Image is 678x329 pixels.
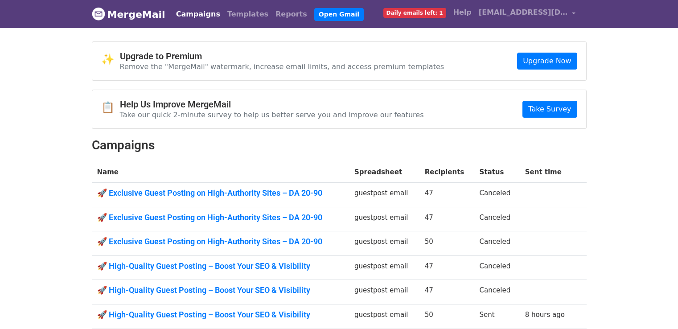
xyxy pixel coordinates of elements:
td: guestpost email [349,255,419,280]
td: 47 [419,255,474,280]
td: 47 [419,183,474,207]
a: Campaigns [173,5,224,23]
a: Daily emails left: 1 [380,4,450,21]
td: 47 [419,207,474,231]
a: 🚀 Exclusive Guest Posting on High-Authority Sites – DA 20-90 [97,213,344,222]
td: Canceled [474,183,520,207]
h2: Campaigns [92,138,587,153]
h4: Help Us Improve MergeMail [120,99,424,110]
td: guestpost email [349,304,419,329]
a: Upgrade Now [517,53,577,70]
p: Remove the "MergeMail" watermark, increase email limits, and access premium templates [120,62,444,71]
td: Canceled [474,231,520,256]
td: 50 [419,231,474,256]
a: 🚀 High-Quality Guest Posting – Boost Your SEO & Visibility [97,310,344,320]
a: 🚀 Exclusive Guest Posting on High-Authority Sites – DA 20-90 [97,188,344,198]
td: guestpost email [349,183,419,207]
td: Sent [474,304,520,329]
td: Canceled [474,255,520,280]
td: 47 [419,280,474,304]
a: Help [450,4,475,21]
span: Daily emails left: 1 [383,8,446,18]
td: guestpost email [349,280,419,304]
th: Recipients [419,162,474,183]
a: MergeMail [92,5,165,24]
a: Open Gmail [314,8,364,21]
span: ✨ [101,53,120,66]
td: Canceled [474,207,520,231]
span: [EMAIL_ADDRESS][DOMAIN_NAME] [479,7,568,18]
a: 🚀 High-Quality Guest Posting – Boost Your SEO & Visibility [97,285,344,295]
th: Status [474,162,520,183]
a: [EMAIL_ADDRESS][DOMAIN_NAME] [475,4,579,25]
span: 📋 [101,101,120,114]
td: 50 [419,304,474,329]
th: Spreadsheet [349,162,419,183]
td: guestpost email [349,207,419,231]
a: 8 hours ago [525,311,565,319]
p: Take our quick 2-minute survey to help us better serve you and improve our features [120,110,424,119]
a: Templates [224,5,272,23]
td: guestpost email [349,231,419,256]
h4: Upgrade to Premium [120,51,444,62]
a: Take Survey [522,101,577,118]
a: 🚀 High-Quality Guest Posting – Boost Your SEO & Visibility [97,261,344,271]
td: Canceled [474,280,520,304]
a: Reports [272,5,311,23]
th: Sent time [520,162,575,183]
th: Name [92,162,349,183]
a: 🚀 Exclusive Guest Posting on High-Authority Sites – DA 20-90 [97,237,344,247]
img: MergeMail logo [92,7,105,21]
